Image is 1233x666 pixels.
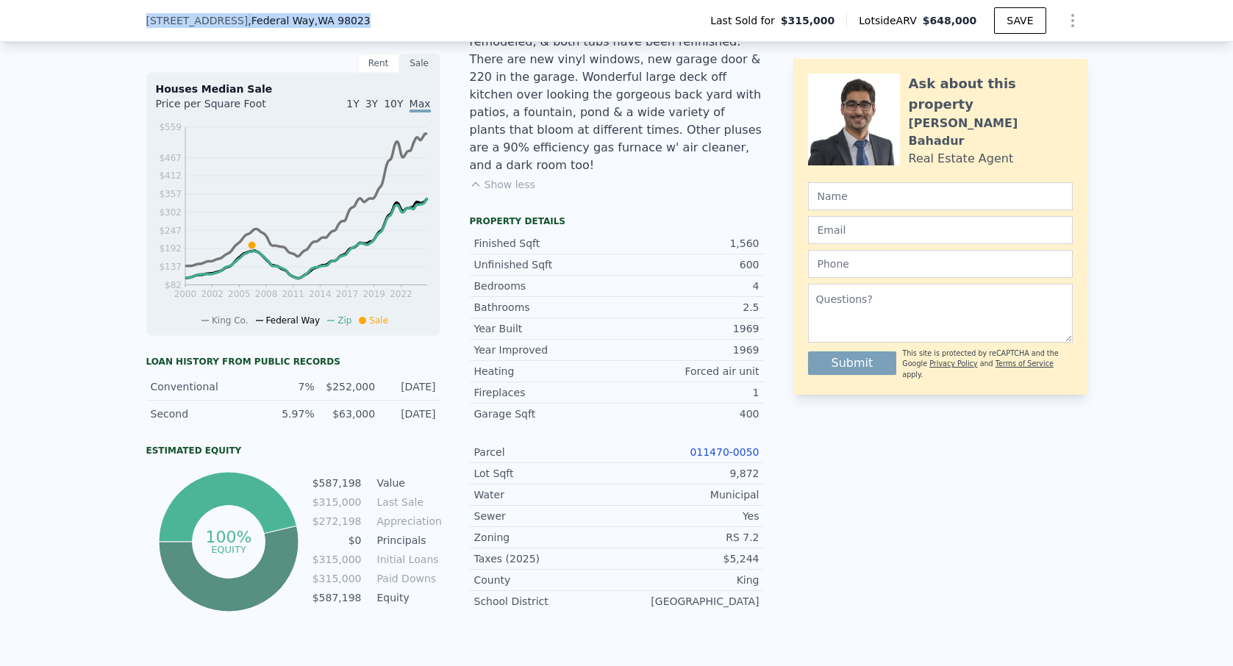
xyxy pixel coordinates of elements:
[474,594,617,609] div: School District
[909,150,1014,168] div: Real Estate Agent
[617,407,760,421] div: 400
[474,530,617,545] div: Zoning
[324,379,375,394] div: $252,000
[146,13,249,28] span: [STREET_ADDRESS]
[346,98,359,110] span: 1Y
[211,543,246,554] tspan: equity
[859,13,922,28] span: Lotside ARV
[617,573,760,587] div: King
[365,98,378,110] span: 3Y
[337,315,351,326] span: Zip
[159,243,182,254] tspan: $192
[374,551,440,567] td: Initial Loans
[909,115,1073,150] div: [PERSON_NAME] Bahadur
[781,13,835,28] span: $315,000
[266,315,321,326] span: Federal Way
[159,226,182,236] tspan: $247
[617,385,760,400] div: 1
[474,487,617,502] div: Water
[994,7,1046,34] button: SAVE
[282,289,304,299] tspan: 2011
[617,279,760,293] div: 4
[312,590,362,606] td: $587,198
[228,289,251,299] tspan: 2005
[212,315,249,326] span: King Co.
[159,171,182,181] tspan: $412
[617,343,760,357] div: 1969
[262,379,314,394] div: 7%
[617,509,760,523] div: Yes
[151,379,254,394] div: Conventional
[374,590,440,606] td: Equity
[617,551,760,566] div: $5,244
[174,289,196,299] tspan: 2000
[474,279,617,293] div: Bedrooms
[617,530,760,545] div: RS 7.2
[312,475,362,491] td: $587,198
[206,528,252,546] tspan: 100%
[156,96,293,120] div: Price per Square Foot
[384,379,435,394] div: [DATE]
[159,153,182,163] tspan: $467
[165,280,182,290] tspan: $82
[151,407,254,421] div: Second
[808,351,897,375] button: Submit
[146,445,440,456] div: Estimated Equity
[808,250,1073,278] input: Phone
[159,262,182,272] tspan: $137
[324,407,375,421] div: $63,000
[474,509,617,523] div: Sewer
[201,289,224,299] tspan: 2002
[374,570,440,587] td: Paid Downs
[710,13,781,28] span: Last Sold for
[369,315,388,326] span: Sale
[312,570,362,587] td: $315,000
[474,445,617,459] div: Parcel
[159,207,182,218] tspan: $302
[358,54,399,73] div: Rent
[909,74,1073,115] div: Ask about this property
[474,407,617,421] div: Garage Sqft
[374,494,440,510] td: Last Sale
[390,289,412,299] tspan: 2022
[617,364,760,379] div: Forced air unit
[374,513,440,529] td: Appreciation
[312,494,362,510] td: $315,000
[474,466,617,481] div: Lot Sqft
[474,343,617,357] div: Year Improved
[617,321,760,336] div: 1969
[146,356,440,368] div: Loan history from public records
[159,122,182,132] tspan: $559
[474,236,617,251] div: Finished Sqft
[262,407,314,421] div: 5.97%
[470,215,764,227] div: Property details
[808,182,1073,210] input: Name
[254,289,277,299] tspan: 2008
[474,551,617,566] div: Taxes (2025)
[374,532,440,548] td: Principals
[312,551,362,567] td: $315,000
[362,289,385,299] tspan: 2019
[474,321,617,336] div: Year Built
[617,594,760,609] div: [GEOGRAPHIC_DATA]
[374,475,440,491] td: Value
[384,407,435,421] div: [DATE]
[617,487,760,502] div: Municipal
[929,359,977,368] a: Privacy Policy
[617,236,760,251] div: 1,560
[617,466,760,481] div: 9,872
[474,573,617,587] div: County
[335,289,358,299] tspan: 2017
[923,15,977,26] span: $648,000
[312,513,362,529] td: $272,198
[159,189,182,199] tspan: $357
[1058,6,1087,35] button: Show Options
[399,54,440,73] div: Sale
[156,82,431,96] div: Houses Median Sale
[996,359,1054,368] a: Terms of Service
[617,300,760,315] div: 2.5
[410,98,431,112] span: Max
[474,385,617,400] div: Fireplaces
[902,348,1072,380] div: This site is protected by reCAPTCHA and the Google and apply.
[309,289,332,299] tspan: 2014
